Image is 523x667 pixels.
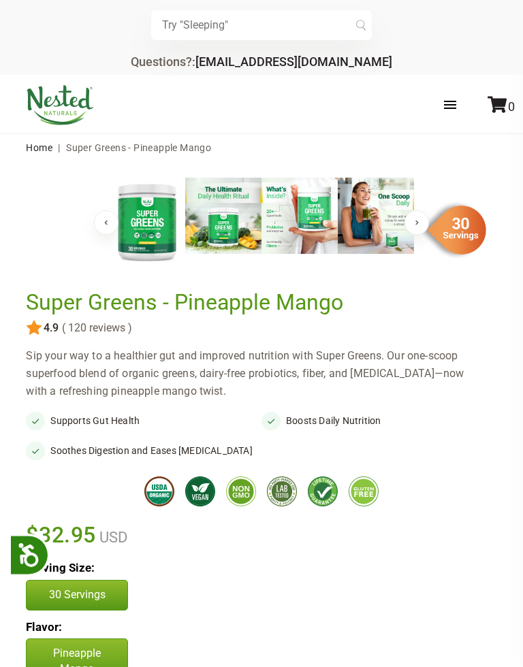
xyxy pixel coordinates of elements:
h1: Super Greens - Pineapple Mango [26,290,490,314]
a: [EMAIL_ADDRESS][DOMAIN_NAME] [195,54,392,69]
input: Try "Sleeping" [151,10,372,40]
p: 30 Servings [40,587,114,602]
li: Supports Gut Health [26,411,261,430]
div: Sip your way to a healthier gut and improved nutrition with Super Greens. Our one-scoop superfood... [26,347,496,400]
span: 0 [508,99,515,114]
span: | [54,142,63,153]
li: Soothes Digestion and Eases [MEDICAL_DATA] [26,441,261,460]
img: usdaorganic [144,476,174,506]
img: Super Greens - Pineapple Mango [338,178,414,254]
nav: breadcrumbs [26,134,496,161]
img: Super Greens - Pineapple Mango [109,178,185,265]
div: Questions?: [131,56,392,68]
span: 4.9 [42,322,59,334]
img: glutenfree [349,476,379,506]
span: ( 120 reviews ) [59,322,132,334]
span: Super Greens - Pineapple Mango [66,142,211,153]
img: sg-servings-30.png [418,201,486,259]
a: 0 [488,99,515,114]
img: lifetimeguarantee [308,476,338,506]
img: Nested Naturals [26,85,94,125]
img: vegan [185,476,215,506]
img: gmofree [226,476,256,506]
li: Boosts Daily Nutrition [261,411,497,430]
button: 30 Servings [26,580,128,610]
img: star.svg [26,320,42,336]
a: Home [26,142,52,153]
img: thirdpartytested [267,476,297,506]
img: Super Greens - Pineapple Mango [185,178,261,254]
span: USD [96,529,127,546]
button: Next [405,210,429,235]
b: Flavor: [26,620,62,634]
button: Previous [94,210,118,235]
img: Super Greens - Pineapple Mango [261,178,338,254]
